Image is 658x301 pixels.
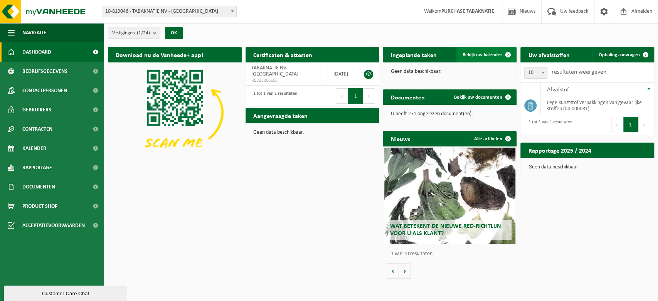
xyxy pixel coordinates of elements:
strong: PURCHASE TABAKNATIE [441,8,494,14]
span: Wat betekent de nieuwe RED-richtlijn voor u als klant? [390,223,501,237]
p: 1 van 10 resultaten [390,251,513,257]
span: Kalender [22,139,46,158]
p: U heeft 271 ongelezen document(en). [390,111,509,117]
button: 1 [623,117,638,132]
span: TABAKNATIE NV - [GEOGRAPHIC_DATA] [251,65,298,77]
span: Product Shop [22,197,57,216]
count: (1/24) [137,30,150,35]
span: 10 [525,67,547,78]
span: 10 [524,67,547,79]
td: [DATE] [327,62,356,86]
label: resultaten weergeven [551,69,606,75]
h2: Uw afvalstoffen [520,47,577,62]
a: Bekijk uw kalender [456,47,516,62]
td: lege kunststof verpakkingen van gevaarlijke stoffen (04-000081) [541,97,654,114]
span: Dashboard [22,42,51,62]
span: Contactpersonen [22,81,67,100]
span: 10-819046 - TABAKNATIE NV - ANTWERPEN [102,6,237,17]
button: Vestigingen(1/24) [108,27,160,39]
span: Vestigingen [112,27,150,39]
span: Gebruikers [22,100,51,119]
h2: Certificaten & attesten [246,47,320,62]
span: Afvalstof [547,87,569,93]
button: Next [638,117,650,132]
p: Geen data beschikbaar. [253,130,372,135]
h2: Documenten [383,89,432,104]
span: RED25006165 [251,77,321,84]
span: Rapportage [22,158,52,177]
button: OK [165,27,183,39]
span: Bedrijfsgegevens [22,62,67,81]
p: Geen data beschikbaar. [390,69,509,74]
span: Ophaling aanvragen [599,52,640,57]
a: Bekijk rapportage [597,158,653,173]
div: 1 tot 1 van 1 resultaten [524,116,572,133]
h2: Download nu de Vanheede+ app! [108,47,211,62]
h2: Rapportage 2025 / 2024 [520,143,599,158]
h2: Aangevraagde taken [246,108,315,123]
img: Download de VHEPlus App [108,62,242,163]
button: Previous [336,88,348,104]
span: Navigatie [22,23,46,42]
div: 1 tot 1 van 1 resultaten [249,87,297,104]
a: Ophaling aanvragen [592,47,653,62]
iframe: chat widget [4,284,129,301]
a: Bekijk uw documenten [448,89,516,105]
h2: Ingeplande taken [383,47,444,62]
button: Vorige [387,263,399,279]
p: Geen data beschikbaar [528,165,646,170]
a: Wat betekent de nieuwe RED-richtlijn voor u als klant? [384,148,515,244]
span: Acceptatievoorwaarden [22,216,85,235]
h2: Nieuws [383,131,417,146]
button: 1 [348,88,363,104]
button: Previous [611,117,623,132]
span: 10-819046 - TABAKNATIE NV - ANTWERPEN [102,6,236,17]
span: Bekijk uw documenten [454,95,502,100]
span: Bekijk uw kalender [463,52,502,57]
a: Alle artikelen [468,131,516,146]
span: Documenten [22,177,55,197]
span: Contracten [22,119,52,139]
button: Next [363,88,375,104]
button: Volgende [399,263,411,279]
